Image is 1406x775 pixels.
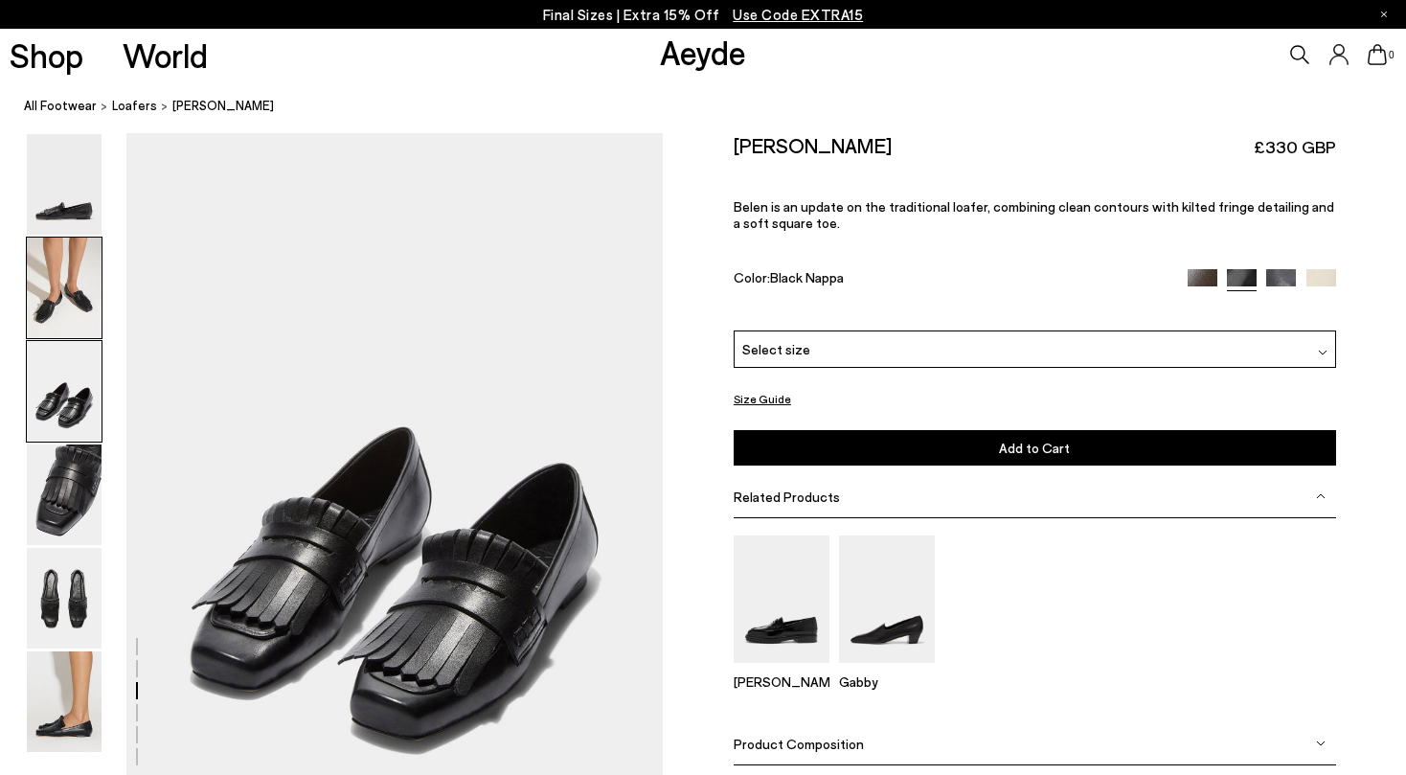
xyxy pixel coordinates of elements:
a: World [123,38,208,72]
img: svg%3E [1316,739,1326,748]
span: Related Products [734,489,840,505]
img: Belen Tassel Loafers - Image 2 [27,238,102,338]
span: Loafers [112,98,157,113]
span: Navigate to /collections/ss25-final-sizes [733,6,863,23]
button: Add to Cart [734,430,1336,466]
button: Size Guide [734,387,791,411]
a: All Footwear [24,96,97,116]
span: 0 [1387,50,1396,60]
a: Aeyde [660,32,746,72]
div: Color: [734,269,1168,291]
span: Black Nappa [770,269,844,285]
img: Belen Tassel Loafers - Image 5 [27,548,102,649]
a: Shop [10,38,83,72]
a: Loafers [112,96,157,116]
img: Belen Tassel Loafers - Image 4 [27,444,102,545]
a: Gabby Almond-Toe Loafers Gabby [839,650,935,690]
img: svg%3E [1318,348,1327,357]
span: Product Composition [734,735,864,751]
img: Gabby Almond-Toe Loafers [839,536,935,663]
img: Belen Tassel Loafers - Image 6 [27,651,102,752]
nav: breadcrumb [24,80,1406,133]
img: Belen Tassel Loafers - Image 1 [27,134,102,235]
img: svg%3E [1316,491,1326,501]
a: 0 [1368,44,1387,65]
img: Leon Loafers [734,536,829,663]
span: [PERSON_NAME] [172,96,274,116]
span: £330 GBP [1254,135,1336,159]
span: Select size [742,339,810,359]
p: Belen is an update on the traditional loafer, combining clean contours with kilted fringe detaili... [734,198,1336,231]
p: [PERSON_NAME] [734,673,829,690]
p: Gabby [839,673,935,690]
img: Belen Tassel Loafers - Image 3 [27,341,102,442]
a: Leon Loafers [PERSON_NAME] [734,650,829,690]
p: Final Sizes | Extra 15% Off [543,3,864,27]
span: Add to Cart [999,440,1070,456]
h2: [PERSON_NAME] [734,133,892,157]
